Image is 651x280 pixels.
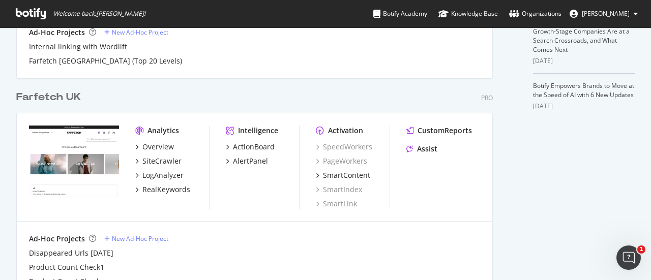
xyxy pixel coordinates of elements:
[142,170,184,180] div: LogAnalyzer
[16,90,81,105] div: Farfetch UK
[316,156,367,166] a: PageWorkers
[406,144,437,154] a: Assist
[233,156,268,166] div: AlertPanel
[533,102,635,111] div: [DATE]
[561,6,646,22] button: [PERSON_NAME]
[29,42,127,52] a: Internal linking with Wordlift
[29,234,85,244] div: Ad-Hoc Projects
[135,142,174,152] a: Overview
[226,142,275,152] a: ActionBoard
[328,126,363,136] div: Activation
[135,170,184,180] a: LogAnalyzer
[142,142,174,152] div: Overview
[373,9,427,19] div: Botify Academy
[616,245,641,270] iframe: Intercom live chat
[29,248,113,258] a: Disappeared Urls [DATE]
[533,18,630,54] a: Leveling the Playing Field: Why Growth-Stage Companies Are at a Search Crossroads, and What Comes...
[29,262,104,272] a: Product Count Check1
[135,156,182,166] a: SiteCrawler
[418,126,472,136] div: CustomReports
[112,234,168,243] div: New Ad-Hoc Project
[533,56,635,66] div: [DATE]
[135,184,190,195] a: RealKeywords
[316,170,370,180] a: SmartContent
[481,94,493,102] div: Pro
[29,27,85,38] div: Ad-Hoc Projects
[29,56,182,66] a: Farfetch [GEOGRAPHIC_DATA] (Top 20 Levels)
[112,28,168,37] div: New Ad-Hoc Project
[29,126,119,198] img: www.farfetch.com/uk
[509,9,561,19] div: Organizations
[142,184,190,195] div: RealKeywords
[582,9,630,18] span: Siobhan Hume
[104,234,168,243] a: New Ad-Hoc Project
[238,126,278,136] div: Intelligence
[16,90,85,105] a: Farfetch UK
[316,184,362,195] a: SmartIndex
[233,142,275,152] div: ActionBoard
[147,126,179,136] div: Analytics
[533,81,634,99] a: Botify Empowers Brands to Move at the Speed of AI with 6 New Updates
[226,156,268,166] a: AlertPanel
[637,245,645,254] span: 1
[316,199,357,209] a: SmartLink
[438,9,498,19] div: Knowledge Base
[406,126,472,136] a: CustomReports
[104,28,168,37] a: New Ad-Hoc Project
[53,10,145,18] span: Welcome back, [PERSON_NAME] !
[323,170,370,180] div: SmartContent
[417,144,437,154] div: Assist
[142,156,182,166] div: SiteCrawler
[316,142,372,152] a: SpeedWorkers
